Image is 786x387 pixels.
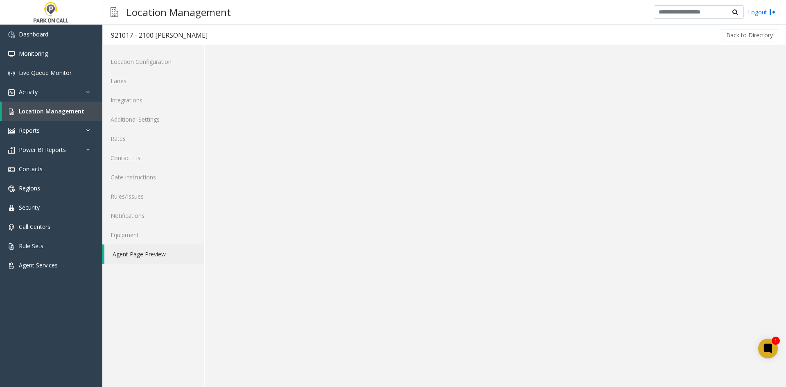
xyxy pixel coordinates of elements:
[8,147,15,154] img: 'icon'
[8,109,15,115] img: 'icon'
[102,110,204,129] a: Additional Settings
[8,186,15,192] img: 'icon'
[19,30,48,38] span: Dashboard
[102,206,204,225] a: Notifications
[102,129,204,148] a: Rates
[8,205,15,211] img: 'icon'
[19,165,43,173] span: Contacts
[102,225,204,244] a: Equipment
[19,146,66,154] span: Power BI Reports
[122,2,235,22] h3: Location Management
[8,128,15,134] img: 'icon'
[8,224,15,231] img: 'icon'
[8,243,15,250] img: 'icon'
[102,167,204,187] a: Gate Instructions
[8,70,15,77] img: 'icon'
[19,184,40,192] span: Regions
[102,91,204,110] a: Integrations
[111,30,208,41] div: 921017 - 2100 [PERSON_NAME]
[19,107,84,115] span: Location Management
[2,102,102,121] a: Location Management
[111,2,118,22] img: pageIcon
[19,50,48,57] span: Monitoring
[102,148,204,167] a: Contact List
[8,263,15,269] img: 'icon'
[721,29,778,41] button: Back to Directory
[772,337,780,345] div: 1
[104,244,204,264] a: Agent Page Preview
[8,32,15,38] img: 'icon'
[102,52,204,71] a: Location Configuration
[19,127,40,134] span: Reports
[8,89,15,96] img: 'icon'
[769,8,776,16] img: logout
[8,51,15,57] img: 'icon'
[102,187,204,206] a: Rules/Issues
[19,261,58,269] span: Agent Services
[19,223,50,231] span: Call Centers
[19,69,72,77] span: Live Queue Monitor
[102,71,204,91] a: Lanes
[8,166,15,173] img: 'icon'
[19,204,40,211] span: Security
[19,88,38,96] span: Activity
[19,242,43,250] span: Rule Sets
[748,8,776,16] a: Logout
